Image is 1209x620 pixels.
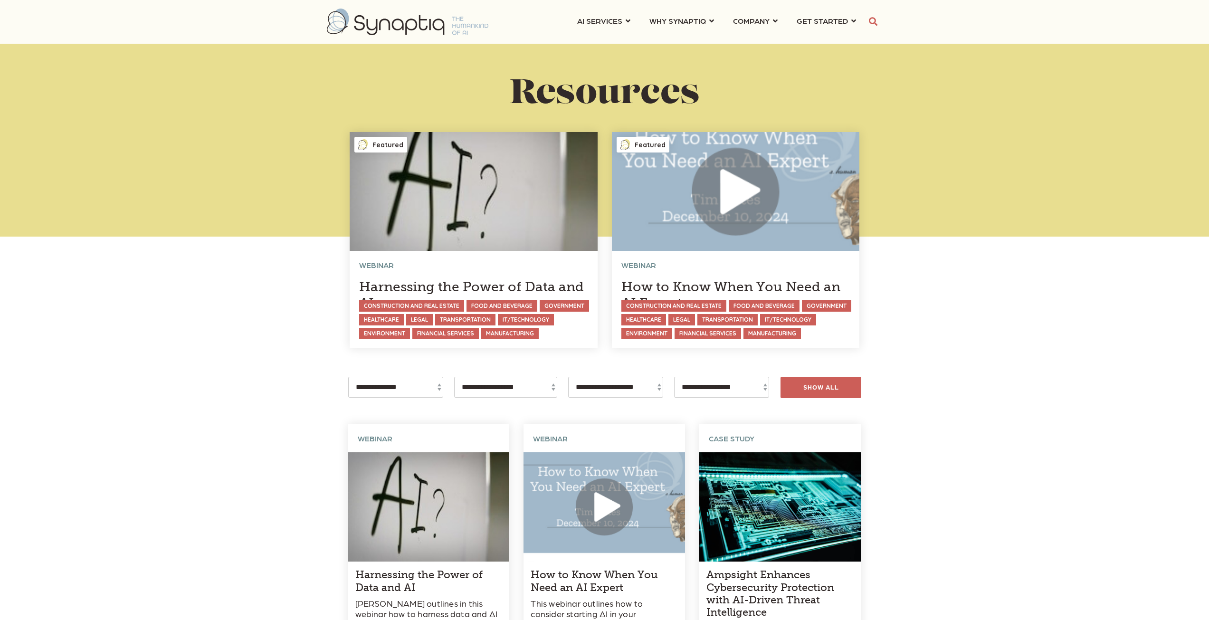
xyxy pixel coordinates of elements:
div: Government [540,300,589,312]
span: COMPANY [733,14,770,27]
div: Webinar [359,260,588,279]
div: Financial services [675,328,741,339]
nav: menu [568,5,866,39]
div: Financial services [412,328,479,339]
div: IT/technology [498,314,554,325]
div: Transportation [435,314,495,325]
a: logoFeatured Webinar Harnessing the Power of Data and AI Construction and real estate Food and be... [350,132,598,348]
div: Featured [354,137,407,153]
div: Environment [359,328,410,339]
div: Construction and real estate [621,300,726,312]
div: Healthcare [359,314,404,325]
h4: Harnessing the Power of Data and AI [355,569,503,594]
div: Manufacturing [743,328,801,339]
a: AI SERVICES [577,12,630,29]
img: logo [620,139,630,150]
h4: Ampsight Enhances Cybersecurity Protection with AI-Driven Threat Intelligence [706,569,854,619]
div: IT/technology [760,314,816,325]
span: AI SERVICES [577,14,622,27]
div: Featured [617,137,669,153]
div: Webinar [524,424,685,452]
div: Case study [699,424,861,452]
a: logoFeatured Webinar How to Know When You Need an AI Expert Construction and real estate Food and... [612,132,860,348]
h4: Harnessing the Power of Data and AI [359,279,588,311]
a: WHY SYNAPTIQ [649,12,714,29]
div: Legal [406,314,433,325]
div: Food and beverage [729,300,800,312]
span: GET STARTED [797,14,848,27]
img: AI Expert [612,132,860,251]
div: SHOW ALL [781,377,861,398]
img: AI? [348,452,510,562]
img: synaptiq logo-2 [327,9,488,35]
h4: How to Know When You Need an AI Expert [531,569,678,594]
div: Legal [668,314,695,325]
img: circuitboard [699,452,861,562]
h1: Resources [341,76,868,114]
a: COMPANY [733,12,778,29]
span: WHY SYNAPTIQ [649,14,706,27]
div: Manufacturing [481,328,539,339]
img: AI? [350,132,598,251]
a: GET STARTED [797,12,856,29]
div: Food and beverage [466,300,537,312]
div: Webinar [348,424,510,452]
div: Construction and real estate [359,300,464,312]
img: AI Expert [524,452,685,562]
img: logo [358,139,368,150]
div: Transportation [697,314,758,325]
div: Webinar [621,260,850,279]
div: Healthcare [621,314,666,325]
div: Environment [621,328,672,339]
h4: How to Know When You Need an AI Expert [621,279,850,311]
div: Government [802,300,851,312]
